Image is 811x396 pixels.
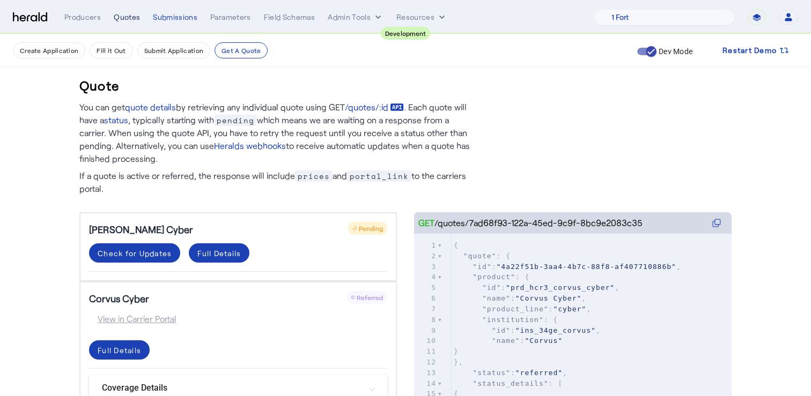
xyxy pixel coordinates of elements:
[454,337,563,345] span: :
[414,378,438,389] div: 14
[482,305,549,313] span: "product_line"
[515,294,582,302] span: "Corvus Cyber"
[454,316,558,324] span: : {
[722,44,777,57] span: Restart Demo
[381,27,431,40] div: Development
[214,139,286,152] a: Heralds webhooks
[197,248,241,259] div: Full Details
[454,369,567,377] span: : ,
[328,12,384,23] button: internal dropdown menu
[418,216,643,229] div: /quotes/7ad68f93-122a-45ed-9c9f-8bc9e2083c35
[454,305,591,313] span: : ,
[414,304,438,315] div: 7
[414,240,438,251] div: 1
[79,165,471,195] p: If a quote is active or referred, the response will include and to the carriers portal.
[454,326,601,334] span: : ,
[714,41,798,60] button: Restart Demo
[295,170,333,182] span: prices
[13,42,85,58] button: Create Application
[64,12,101,23] div: Producers
[454,347,459,355] span: }
[454,263,681,271] span: : ,
[525,337,563,345] span: "Corvus"
[98,345,141,356] div: Full Details
[454,273,529,281] span: : {
[137,42,210,58] button: Submit Application
[264,12,315,23] div: Field Schemas
[473,263,491,271] span: "id"
[414,335,438,346] div: 10
[359,225,383,232] span: Pending
[473,369,511,377] span: "status"
[90,42,132,58] button: Fill it Out
[153,12,197,23] div: Submissions
[515,369,563,377] span: "referred"
[553,305,586,313] span: "cyber"
[414,282,438,293] div: 5
[454,252,511,260] span: : {
[357,294,383,301] span: Referred
[482,294,511,302] span: "name"
[463,252,497,260] span: "quote"
[414,261,438,272] div: 3
[414,251,438,261] div: 2
[454,358,463,366] span: },
[347,170,411,182] span: portal_link
[89,340,150,360] button: Full Details
[214,115,257,126] span: pending
[79,77,119,94] h3: Quote
[506,283,615,292] span: "prd_hcr3_corvus_cyber"
[414,272,438,282] div: 4
[473,379,548,387] span: "status_details"
[492,337,520,345] span: "name"
[482,283,501,292] span: "id"
[215,42,268,58] button: Get A Quote
[345,101,404,114] a: /quotes/:id
[396,12,447,23] button: Resources dropdown menu
[125,101,176,114] a: quote details
[89,222,193,237] h5: [PERSON_NAME] Cyber
[414,368,438,378] div: 13
[13,12,47,23] img: Herald Logo
[473,273,515,281] span: "product"
[515,326,596,334] span: "ins_34ge_corvus"
[114,12,140,23] div: Quotes
[189,243,249,263] button: Full Details
[418,216,434,229] span: GET
[414,325,438,336] div: 9
[98,248,172,259] div: Check for Updates
[454,283,620,292] span: : ,
[414,357,438,368] div: 12
[89,243,180,263] button: Check for Updates
[454,294,586,302] span: : ,
[414,315,438,325] div: 8
[657,46,692,57] label: Dev Mode
[414,293,438,304] div: 6
[496,263,676,271] span: "4a22f51b-3aa4-4b7c-88f8-af407710886b"
[79,101,471,165] p: You can get by retrieving any individual quote using GET . Each quote will have a , typically sta...
[454,379,563,387] span: : [
[210,12,251,23] div: Parameters
[492,326,511,334] span: "id"
[89,312,176,325] span: View in Carrier Portal
[89,291,149,306] h5: Corvus Cyber
[482,316,544,324] span: "institution"
[414,346,438,357] div: 11
[104,114,128,126] a: status
[454,241,459,249] span: {
[102,382,362,394] mat-panel-title: Coverage Details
